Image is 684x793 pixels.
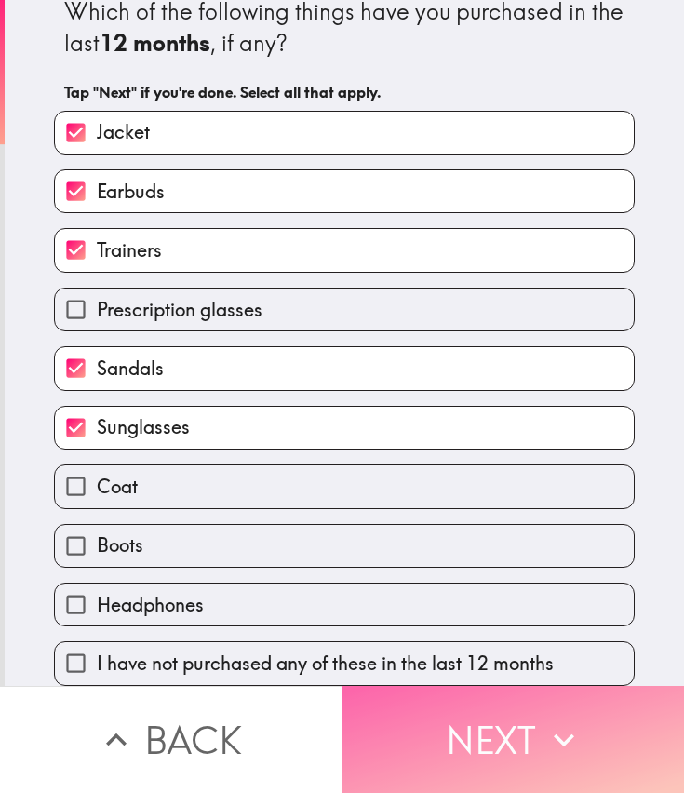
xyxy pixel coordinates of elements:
[55,584,634,625] button: Headphones
[97,237,162,263] span: Trainers
[55,465,634,507] button: Coat
[97,474,138,500] span: Coat
[97,532,143,558] span: Boots
[55,642,634,684] button: I have not purchased any of these in the last 12 months
[55,229,634,271] button: Trainers
[55,170,634,212] button: Earbuds
[97,297,262,323] span: Prescription glasses
[97,592,204,618] span: Headphones
[55,525,634,567] button: Boots
[97,119,150,145] span: Jacket
[55,347,634,389] button: Sandals
[55,407,634,449] button: Sunglasses
[64,82,624,102] h6: Tap "Next" if you're done. Select all that apply.
[97,414,190,440] span: Sunglasses
[55,289,634,330] button: Prescription glasses
[97,651,554,677] span: I have not purchased any of these in the last 12 months
[55,112,634,154] button: Jacket
[97,179,165,205] span: Earbuds
[100,29,210,57] b: 12 months
[97,356,164,382] span: Sandals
